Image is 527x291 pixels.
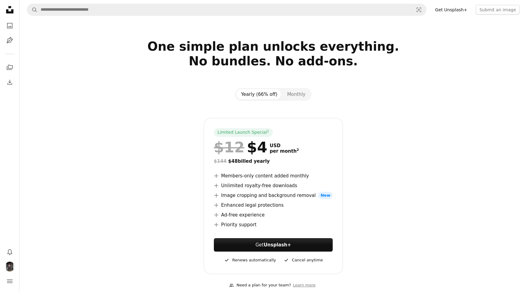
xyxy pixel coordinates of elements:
li: Unlimited royalty-free downloads [214,182,333,189]
div: $4 [214,139,267,155]
span: New [318,192,333,199]
li: Enhanced legal protections [214,202,333,209]
button: Menu [4,275,16,287]
span: USD [270,143,299,148]
button: Profile [4,260,16,273]
a: 2 [295,148,300,154]
a: Illustrations [4,34,16,46]
div: $48 billed yearly [214,158,333,165]
span: $144 [214,158,227,164]
li: Priority support [214,221,333,228]
div: Need a plan for your team? [229,282,291,289]
a: Collections [4,61,16,74]
div: Cancel anytime [283,256,323,264]
button: Submit an image [476,5,520,15]
button: Visual search [412,4,426,16]
sup: 1 [267,129,269,133]
li: Ad-free experience [214,211,333,219]
a: Learn more [291,280,317,290]
sup: 2 [297,148,299,152]
form: Find visuals sitewide [27,4,426,16]
div: Limited Launch Special [214,128,273,137]
button: Yearly (66% off) [236,89,282,100]
a: Photos [4,20,16,32]
a: GetUnsplash+ [214,238,333,252]
div: Renews automatically [224,256,276,264]
img: Avatar of user Hiral Shah [5,262,15,271]
a: Home — Unsplash [4,4,16,17]
li: Members-only content added monthly [214,172,333,180]
li: Image cropping and background removal [214,192,333,199]
button: Monthly [282,89,310,100]
a: Download History [4,76,16,88]
button: Notifications [4,246,16,258]
button: Search Unsplash [27,4,38,16]
h2: One simple plan unlocks everything. No bundles. No add-ons. [75,39,471,83]
a: Get Unsplash+ [431,5,471,15]
strong: Unsplash+ [264,242,291,248]
a: 1 [266,129,270,136]
span: per month [270,148,299,154]
span: $12 [214,139,244,155]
